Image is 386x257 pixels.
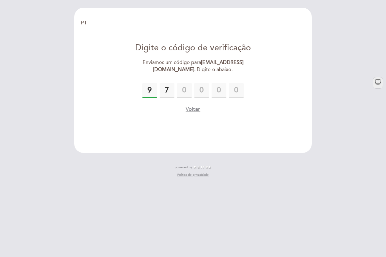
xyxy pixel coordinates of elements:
input: 0 [194,83,209,98]
div: Digite o código de verificação [122,42,264,54]
strong: [EMAIL_ADDRESS][DOMAIN_NAME] [153,59,243,73]
img: MEITRE [194,166,211,169]
a: Política de privacidade [177,173,209,177]
input: 0 [160,83,174,98]
input: 0 [142,83,157,98]
button: Voltar [186,105,200,113]
div: Enviamos um código para . Digite-o abaixo. [122,59,264,73]
input: 0 [212,83,226,98]
span: powered by [175,165,192,170]
a: powered by [175,165,211,170]
input: 0 [177,83,192,98]
input: 0 [229,83,244,98]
